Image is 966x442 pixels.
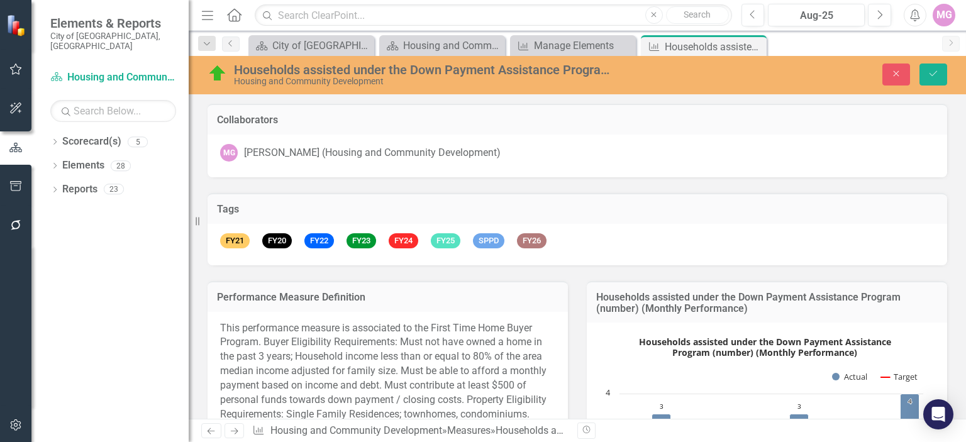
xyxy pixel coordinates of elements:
[217,204,938,215] h3: Tags
[447,424,491,436] a: Measures
[513,38,633,53] a: Manage Elements
[208,64,228,84] img: On Target
[431,233,460,249] span: FY25
[496,424,838,436] div: Households assisted under the Down Payment Assistance Program (number)
[6,14,28,36] img: ClearPoint Strategy
[252,424,568,438] div: » »
[639,336,891,358] text: Households assisted under the Down Payment Assistance Program (number) (Monthly Performance)
[104,184,124,195] div: 23
[272,38,371,53] div: City of [GEOGRAPHIC_DATA]
[255,4,731,26] input: Search ClearPoint...
[262,233,292,249] span: FY20
[50,100,176,122] input: Search Below...
[50,70,176,85] a: Housing and Community Development
[517,233,547,249] span: FY26
[797,402,801,411] text: 3
[772,8,860,23] div: Aug-25
[252,38,371,53] a: City of [GEOGRAPHIC_DATA]
[62,182,97,197] a: Reports
[908,397,912,406] text: 4
[923,399,953,429] div: Open Intercom Messenger
[347,233,376,249] span: FY23
[596,292,938,314] h3: Households assisted under the Down Payment Assistance Program (number) (Monthly Performance)
[62,158,104,173] a: Elements
[220,144,238,162] div: MG
[832,371,867,382] button: Show Actual
[473,233,504,249] span: SPPD
[881,371,918,382] button: Show Target
[62,135,121,149] a: Scorecard(s)
[534,38,633,53] div: Manage Elements
[606,387,611,398] text: 4
[304,233,334,249] span: FY22
[128,136,148,147] div: 5
[768,4,865,26] button: Aug-25
[665,39,763,55] div: Households assisted under the Down Payment Assistance Program (number)
[234,63,617,77] div: Households assisted under the Down Payment Assistance Program (number)
[234,77,617,86] div: Housing and Community Development
[933,4,955,26] button: MG
[50,16,176,31] span: Elements & Reports
[220,233,250,249] span: FY21
[270,424,442,436] a: Housing and Community Development
[666,6,729,24] button: Search
[217,114,938,126] h3: Collaborators
[684,9,711,19] span: Search
[50,31,176,52] small: City of [GEOGRAPHIC_DATA], [GEOGRAPHIC_DATA]
[389,233,418,249] span: FY24
[244,146,501,160] div: [PERSON_NAME] (Housing and Community Development)
[660,402,663,411] text: 3
[111,160,131,171] div: 28
[403,38,502,53] div: Housing and Community Development
[217,292,558,303] h3: Performance Measure Definition
[382,38,502,53] a: Housing and Community Development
